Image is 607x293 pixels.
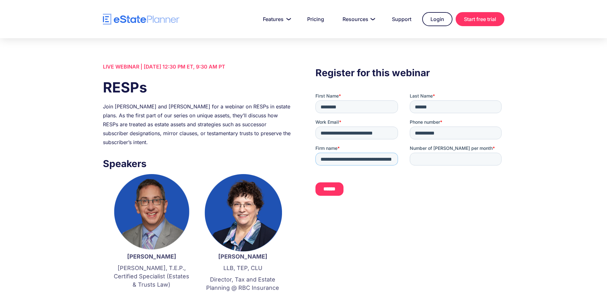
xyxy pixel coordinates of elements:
p: LLB, TEP, CLU [204,264,282,272]
a: home [103,14,179,25]
h1: RESPs [103,77,292,97]
div: LIVE WEBINAR | [DATE] 12:30 PM ET, 9:30 AM PT [103,62,292,71]
p: [PERSON_NAME], T.E.P., Certified Specialist (Estates & Trusts Law) [112,264,191,289]
h3: Register for this webinar [315,65,504,80]
a: Support [384,13,419,26]
a: Pricing [300,13,332,26]
a: Resources [335,13,381,26]
a: Login [422,12,452,26]
strong: [PERSON_NAME] [218,253,267,260]
p: Director, Tax and Estate Planning @ RBC Insurance [204,275,282,292]
h3: Speakers [103,156,292,171]
a: Features [255,13,296,26]
strong: [PERSON_NAME] [127,253,176,260]
iframe: Form 0 [315,93,504,207]
div: Join [PERSON_NAME] and [PERSON_NAME] for a webinar on RESPs in estate plans. As the first part of... [103,102,292,147]
a: Start free trial [456,12,504,26]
